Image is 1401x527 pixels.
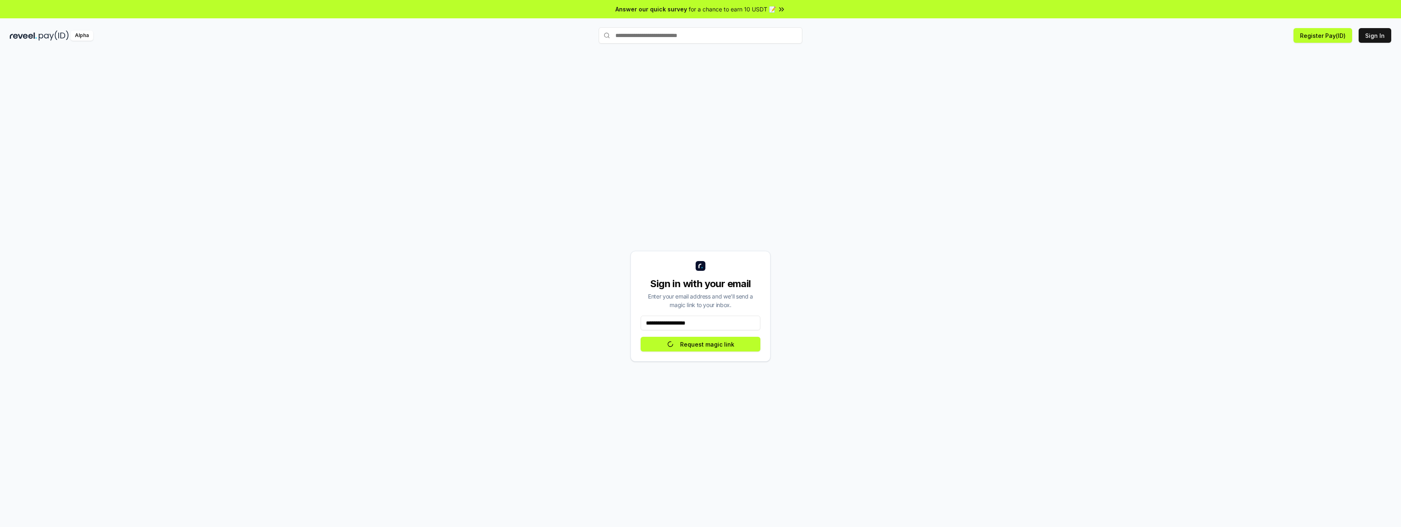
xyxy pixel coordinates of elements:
[39,31,69,41] img: pay_id
[696,261,705,271] img: logo_small
[641,277,760,290] div: Sign in with your email
[10,31,37,41] img: reveel_dark
[1293,28,1352,43] button: Register Pay(ID)
[1359,28,1391,43] button: Sign In
[70,31,93,41] div: Alpha
[689,5,776,13] span: for a chance to earn 10 USDT 📝
[615,5,687,13] span: Answer our quick survey
[641,337,760,351] button: Request magic link
[641,292,760,309] div: Enter your email address and we’ll send a magic link to your inbox.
